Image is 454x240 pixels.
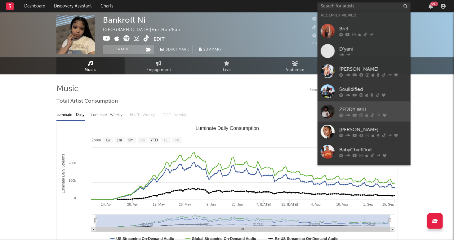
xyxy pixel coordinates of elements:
[318,61,411,81] a: [PERSON_NAME]
[382,202,394,206] text: 15. Sep
[175,138,179,143] text: All
[318,101,411,122] a: ZEDDY WILL
[140,138,145,143] text: 6m
[256,202,271,206] text: 7. [DATE]
[56,110,85,120] div: Luminate - Daily
[311,202,321,206] text: 4. Aug
[101,202,112,206] text: 14. Apr
[193,57,261,74] a: Live
[69,179,76,182] text: 100k
[339,25,407,33] div: Bri3
[223,66,231,74] span: Live
[103,16,146,24] div: Bankroll Ni
[150,138,158,143] text: YTD
[103,26,187,34] div: [GEOGRAPHIC_DATA] | Hip-Hop/Rap
[318,41,411,61] a: D'yani
[166,46,189,54] span: Benchmark
[157,45,193,54] a: Benchmark
[318,142,411,162] a: BabyChiefDoit
[336,202,348,206] text: 18. Aug
[196,126,259,131] text: Luminate Daily Consumption
[106,138,111,143] text: 1w
[339,86,407,93] div: Soulidified
[339,146,407,154] div: BabyChiefDoit
[430,2,438,6] div: 99 +
[74,196,76,200] text: 0
[128,138,134,143] text: 3m
[85,66,96,74] span: Music
[312,25,334,29] span: 82,400
[91,110,124,120] div: Luminate - Weekly
[429,4,433,9] button: 99+
[203,48,222,51] span: Summary
[318,162,411,182] a: Babyfxce E
[363,202,373,206] text: 1. Sep
[232,202,243,206] text: 23. Jun
[179,202,191,206] text: 26. May
[56,98,118,105] span: Total Artist Consumption
[306,88,372,93] input: Search by song name or URL
[312,17,333,21] span: 17,883
[321,12,407,19] div: Recently Viewed
[312,34,374,38] span: 701,636 Monthly Listeners
[61,154,65,193] text: Luminate Daily Streams
[339,106,407,113] div: ZEDDY WILL
[163,138,167,143] text: 1y
[318,122,411,142] a: [PERSON_NAME]
[318,81,411,101] a: Soulidified
[91,138,101,143] text: Zoom
[127,202,138,206] text: 28. Apr
[312,41,349,45] span: Jump Score: 93.8
[282,202,298,206] text: 21. [DATE]
[196,45,225,54] button: Summary
[153,202,165,206] text: 12. May
[286,66,305,74] span: Audience
[154,35,165,43] button: Edit
[339,46,407,53] div: D'yani
[69,161,76,165] text: 200k
[117,138,122,143] text: 1m
[56,57,125,74] a: Music
[261,57,329,74] a: Audience
[339,126,407,134] div: [PERSON_NAME]
[146,66,171,74] span: Engagement
[318,2,411,10] input: Search for artists
[103,45,142,54] button: Track
[207,202,216,206] text: 9. Jun
[318,21,411,41] a: Bri3
[125,57,193,74] a: Engagement
[339,66,407,73] div: [PERSON_NAME]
